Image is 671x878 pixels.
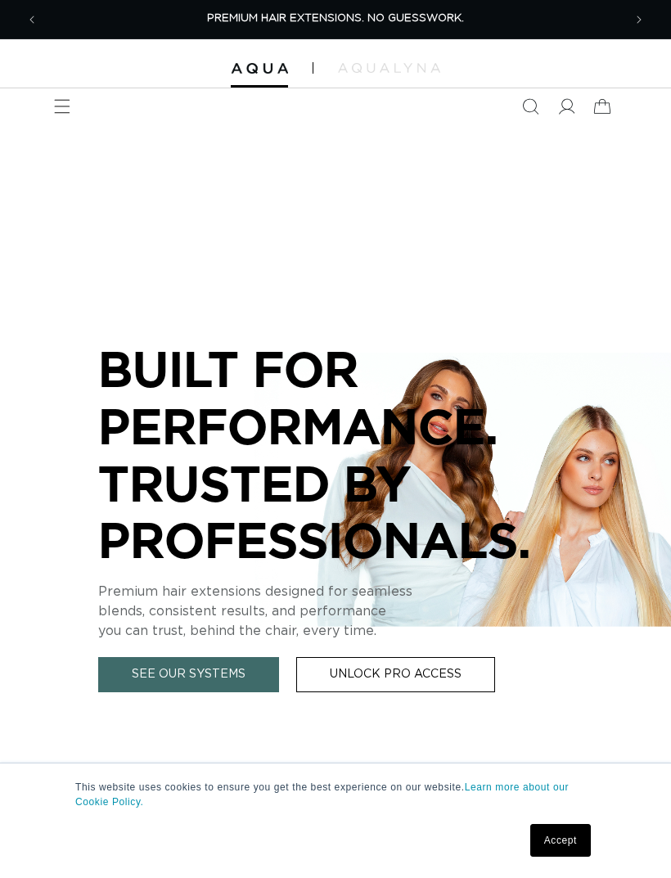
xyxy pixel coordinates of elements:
img: aqualyna.com [338,63,440,73]
a: See Our Systems [98,657,279,692]
a: Accept [530,824,591,857]
a: Unlock Pro Access [296,657,495,692]
button: Previous announcement [14,2,50,38]
img: Aqua Hair Extensions [231,63,288,74]
span: PREMIUM HAIR EXTENSIONS. NO GUESSWORK. [207,13,464,24]
summary: Menu [44,88,80,124]
p: This website uses cookies to ensure you get the best experience on our website. [75,780,596,809]
p: Premium hair extensions designed for seamless blends, consistent results, and performance you can... [98,582,573,641]
button: Next announcement [621,2,657,38]
summary: Search [512,88,548,124]
p: BUILT FOR PERFORMANCE. TRUSTED BY PROFESSIONALS. [98,340,573,568]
